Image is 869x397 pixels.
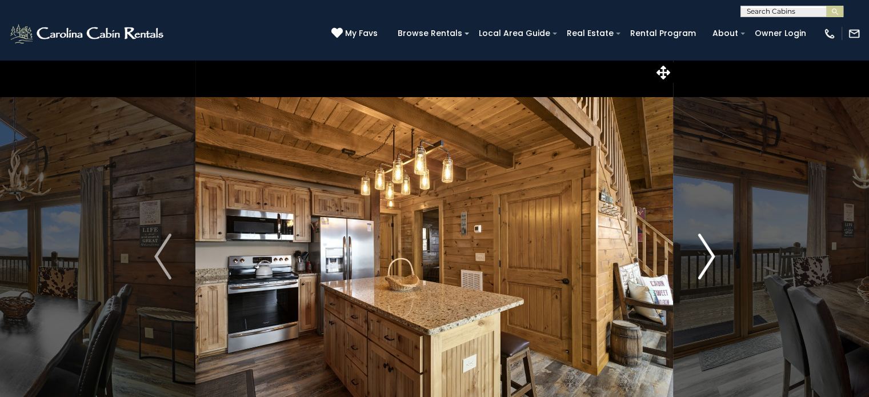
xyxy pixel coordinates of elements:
[345,27,378,39] span: My Favs
[392,25,468,42] a: Browse Rentals
[749,25,812,42] a: Owner Login
[154,234,171,279] img: arrow
[9,22,167,45] img: White-1-2.png
[848,27,860,40] img: mail-regular-white.png
[624,25,702,42] a: Rental Program
[473,25,556,42] a: Local Area Guide
[331,27,381,40] a: My Favs
[823,27,836,40] img: phone-regular-white.png
[561,25,619,42] a: Real Estate
[698,234,715,279] img: arrow
[707,25,744,42] a: About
